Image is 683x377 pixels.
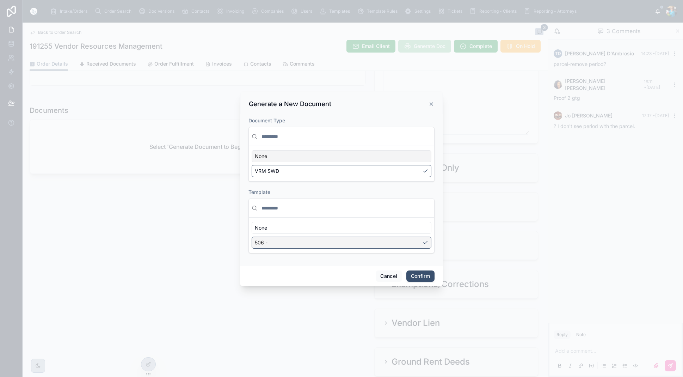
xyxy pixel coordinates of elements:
[252,222,431,234] div: None
[249,100,331,108] h3: Generate a New Document
[376,270,402,282] button: Cancel
[252,150,431,162] div: None
[248,117,285,123] span: Document Type
[249,146,434,181] div: Suggestions
[255,168,279,175] span: VRM SWD
[255,239,267,246] span: 506 -
[249,218,434,253] div: Suggestions
[406,270,435,282] button: Confirm
[248,189,270,195] span: Template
